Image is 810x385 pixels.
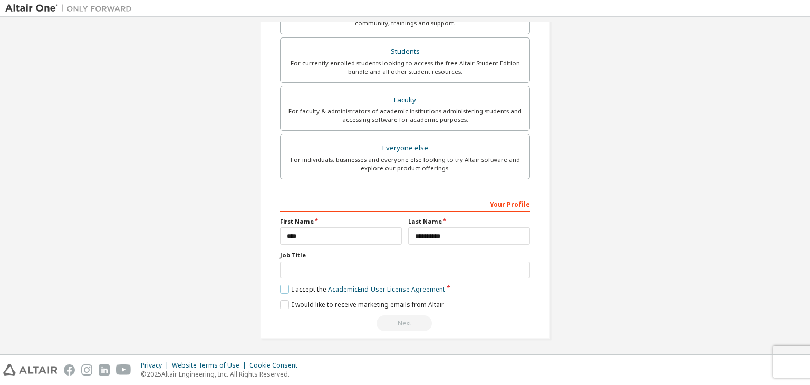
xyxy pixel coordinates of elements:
[328,285,445,294] a: Academic End-User License Agreement
[280,195,530,212] div: Your Profile
[280,217,402,226] label: First Name
[141,370,304,379] p: © 2025 Altair Engineering, Inc. All Rights Reserved.
[408,217,530,226] label: Last Name
[5,3,137,14] img: Altair One
[287,44,523,59] div: Students
[3,364,57,376] img: altair_logo.svg
[287,141,523,156] div: Everyone else
[81,364,92,376] img: instagram.svg
[280,315,530,331] div: Read and acccept EULA to continue
[99,364,110,376] img: linkedin.svg
[141,361,172,370] div: Privacy
[287,93,523,108] div: Faculty
[172,361,249,370] div: Website Terms of Use
[280,251,530,259] label: Job Title
[287,107,523,124] div: For faculty & administrators of academic institutions administering students and accessing softwa...
[287,156,523,172] div: For individuals, businesses and everyone else looking to try Altair software and explore our prod...
[280,285,445,294] label: I accept the
[116,364,131,376] img: youtube.svg
[64,364,75,376] img: facebook.svg
[287,59,523,76] div: For currently enrolled students looking to access the free Altair Student Edition bundle and all ...
[280,300,444,309] label: I would like to receive marketing emails from Altair
[249,361,304,370] div: Cookie Consent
